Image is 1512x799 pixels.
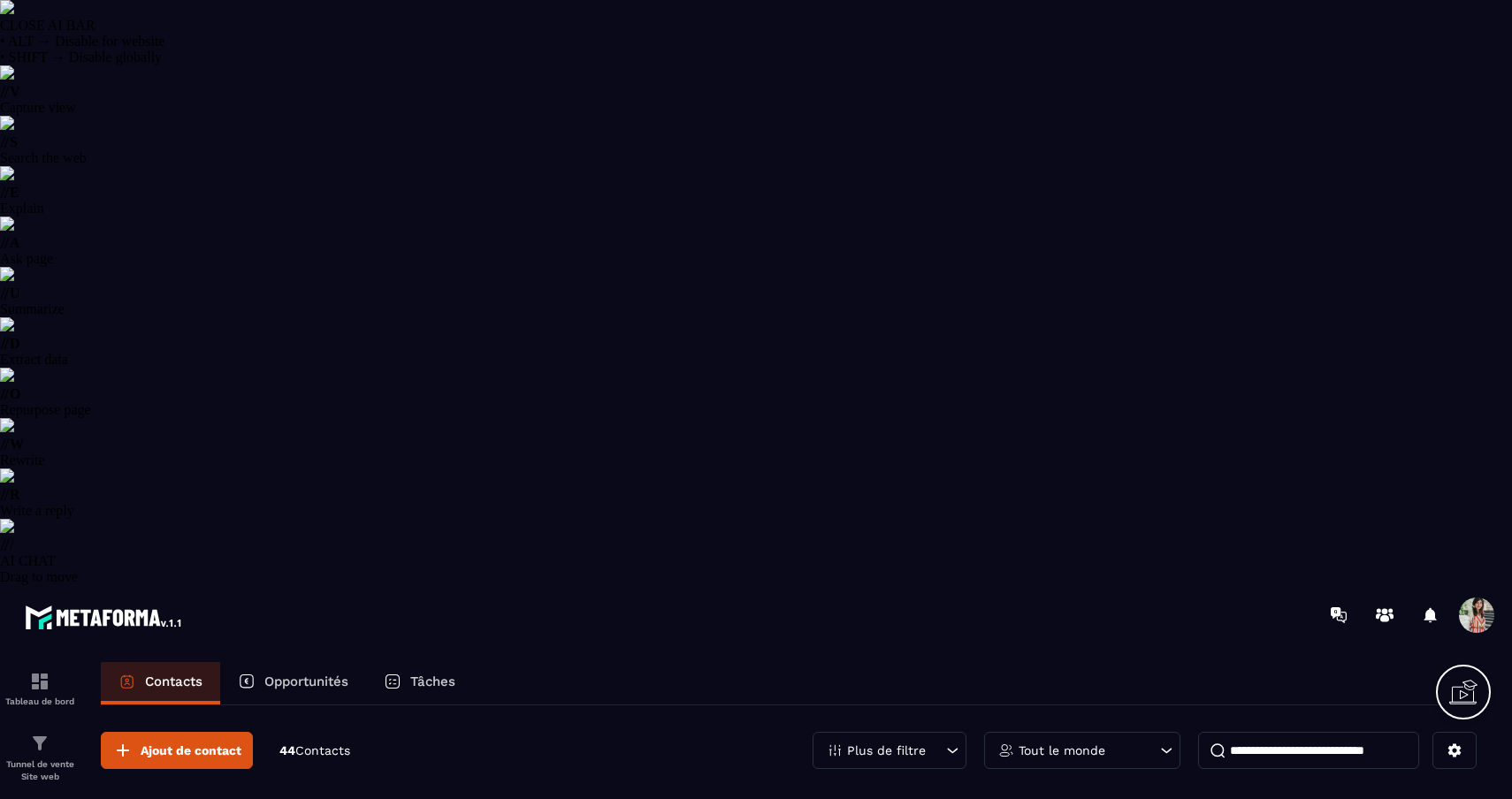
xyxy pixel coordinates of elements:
[25,601,184,633] img: logo
[29,733,50,754] img: formation
[101,662,220,704] a: Contacts
[4,696,75,706] p: Tableau de bord
[4,758,75,783] p: Tunnel de vente Site web
[101,732,253,769] button: Ajout de contact
[1019,744,1105,757] p: Tout le monde
[4,658,75,719] a: formationformationTableau de bord
[264,673,348,689] p: Opportunités
[220,662,366,704] a: Opportunités
[29,671,50,692] img: formation
[366,662,473,704] a: Tâches
[141,742,241,759] span: Ajout de contact
[4,719,75,796] a: formationformationTunnel de vente Site web
[145,673,202,689] p: Contacts
[279,742,350,759] p: 44
[295,743,350,757] span: Contacts
[847,744,926,757] p: Plus de filtre
[410,673,455,689] p: Tâches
